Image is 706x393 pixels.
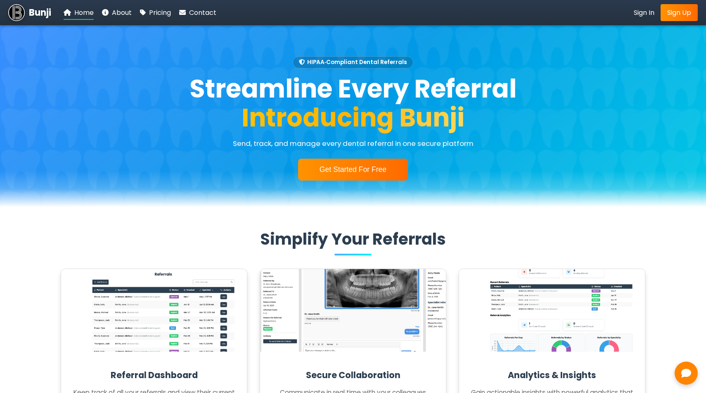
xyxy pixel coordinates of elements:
[64,7,94,18] a: Home
[102,7,132,18] a: About
[69,369,239,381] h3: Referral Dashboard
[61,269,265,352] img: Referral Dashboard screenshot
[190,71,516,106] span: Streamline Every Referral
[74,8,94,17] span: Home
[189,8,216,17] span: Contact
[661,4,698,21] a: Sign Up
[634,7,654,18] a: Sign In
[140,7,171,18] a: Pricing
[675,362,698,385] button: Open chat
[260,269,464,352] img: Secure Collaboration screenshot
[242,100,464,135] span: Introducing Bunji
[29,6,51,19] span: Bunji
[467,369,637,381] h3: Analytics & Insights
[8,4,25,21] img: Bunji Dental Referral Management
[667,8,691,17] span: Sign Up
[233,138,474,149] p: Send, track, and manage every dental referral in one secure platform
[293,56,414,69] span: HIPAA‑Compliant Dental Referrals
[459,269,663,352] img: Analytics & Insights screenshot
[149,8,171,17] span: Pricing
[8,4,51,21] a: Bunji
[634,8,654,17] span: Sign In
[268,369,438,381] h3: Secure Collaboration
[112,8,132,17] span: About
[77,230,629,249] h2: Simplify Your Referrals
[298,159,408,181] button: Get Started For Free
[179,7,216,18] a: Contact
